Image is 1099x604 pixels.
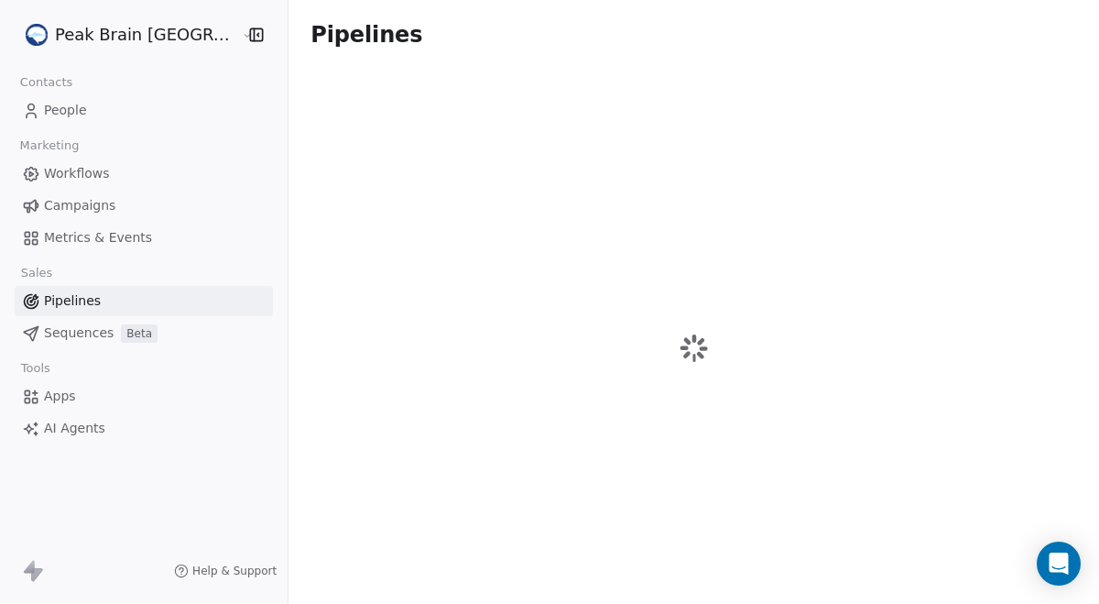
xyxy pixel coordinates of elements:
span: Sequences [44,324,114,343]
span: Contacts [12,69,81,96]
span: Beta [121,324,158,343]
span: Apps [44,387,76,406]
a: SequencesBeta [15,318,273,348]
a: Workflows [15,159,273,189]
span: Sales [13,259,60,287]
span: Metrics & Events [44,228,152,247]
button: Peak Brain [GEOGRAPHIC_DATA] [22,19,228,50]
a: Pipelines [15,286,273,316]
span: Marketing [12,132,87,159]
span: People [44,101,87,120]
a: People [15,95,273,126]
a: Apps [15,381,273,412]
span: Tools [13,355,58,382]
div: Open Intercom Messenger [1037,542,1081,586]
span: AI Agents [44,419,105,438]
a: Help & Support [174,564,277,578]
a: AI Agents [15,413,273,444]
img: Peak%20Brain%20Logo.png [26,24,48,46]
span: Workflows [44,164,110,183]
span: Campaigns [44,196,115,215]
span: Pipelines [310,22,422,48]
a: Metrics & Events [15,223,273,253]
a: Campaigns [15,191,273,221]
span: Pipelines [44,291,101,311]
span: Peak Brain [GEOGRAPHIC_DATA] [55,23,237,47]
span: Help & Support [192,564,277,578]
